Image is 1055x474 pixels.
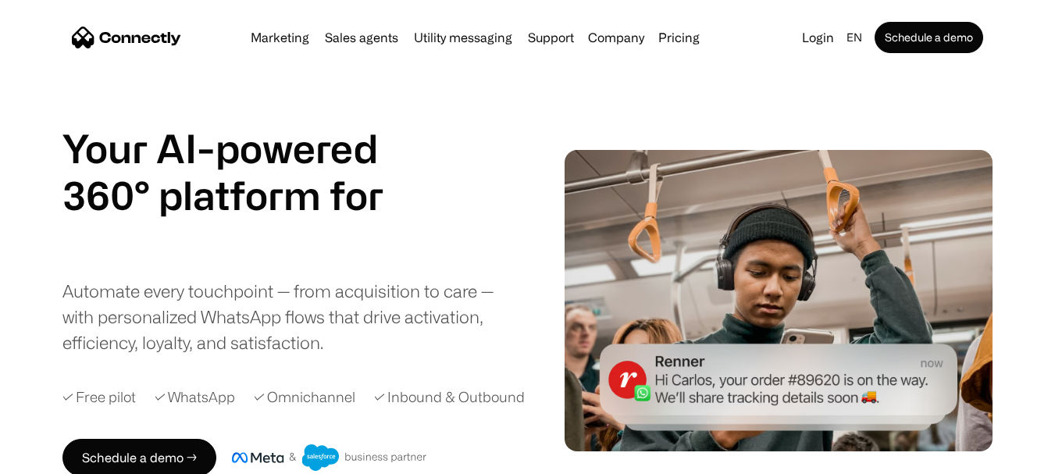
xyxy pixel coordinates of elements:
div: ✓ Omnichannel [254,387,355,408]
div: Automate every touchpoint — from acquisition to care — with personalized WhatsApp flows that driv... [62,278,522,355]
aside: Language selected: English [16,445,94,469]
img: Meta and Salesforce business partner badge. [232,444,427,471]
a: Support [522,31,580,44]
div: carousel [62,219,422,266]
a: Login [796,27,840,48]
a: Sales agents [319,31,405,44]
div: ✓ Free pilot [62,387,136,408]
div: ✓ Inbound & Outbound [374,387,525,408]
div: en [840,27,871,48]
div: Company [583,27,649,48]
ul: Language list [31,447,94,469]
a: Utility messaging [408,31,519,44]
h1: Your AI-powered 360° platform for [62,125,422,219]
a: Marketing [244,31,315,44]
a: home [72,26,181,49]
div: Company [588,27,644,48]
div: en [846,27,862,48]
a: Schedule a demo [875,22,983,53]
div: ✓ WhatsApp [155,387,235,408]
a: Pricing [652,31,706,44]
